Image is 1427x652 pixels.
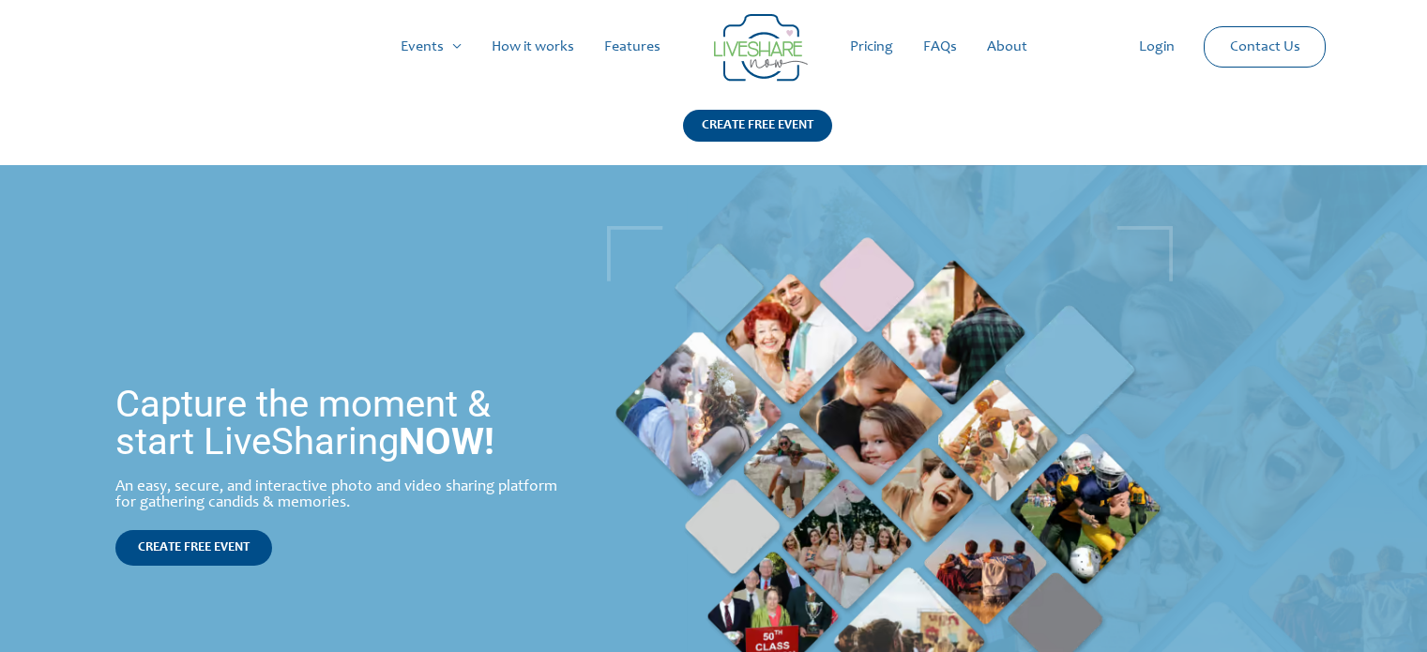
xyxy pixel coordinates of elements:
[683,110,832,142] div: CREATE FREE EVENT
[115,530,272,566] a: CREATE FREE EVENT
[115,386,566,461] h1: Capture the moment & start LiveSharing
[972,17,1042,77] a: About
[399,419,494,463] strong: NOW!
[138,541,250,554] span: CREATE FREE EVENT
[1215,27,1315,67] a: Contact Us
[477,17,589,77] a: How it works
[908,17,972,77] a: FAQs
[1124,17,1190,77] a: Login
[683,110,832,165] a: CREATE FREE EVENT
[386,17,477,77] a: Events
[714,14,808,82] img: Group 14 | Live Photo Slideshow for Events | Create Free Events Album for Any Occasion
[589,17,676,77] a: Features
[33,17,1394,77] nav: Site Navigation
[115,479,566,511] div: An easy, secure, and interactive photo and video sharing platform for gathering candids & memories.
[835,17,908,77] a: Pricing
